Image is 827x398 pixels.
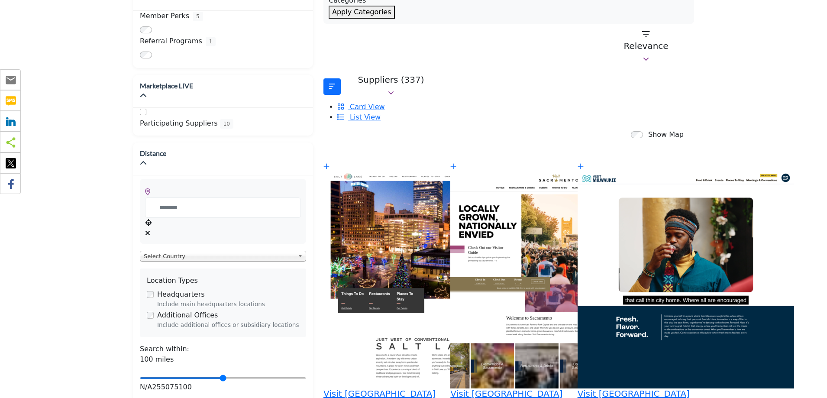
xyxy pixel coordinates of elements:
span: 100 miles [140,355,174,363]
div: Clear search location [145,228,301,239]
img: Visit Salt Lake [323,172,540,388]
button: Suppliers (337) [343,71,439,102]
button: Filter categories [323,78,341,95]
label: Headquarters [157,289,205,300]
a: Open Listing in new tab [323,276,540,284]
input: Participating Suppliers checkbox [140,109,146,115]
div: Search within: [140,344,306,354]
img: Visit Milwaukee [578,172,794,388]
div: Include additional offices or subsidiary locations [157,320,299,329]
h2: Marketplace LIVE [140,81,193,91]
span: 50 [161,383,170,391]
div: Choose your current location [145,218,301,228]
p: If you know of someone who would be a good fit for any of the listings, be sure to claim their re... [140,41,554,50]
label: Show Map [648,129,684,140]
div: Location Types [147,275,299,286]
input: Switch to Referral Programs [140,52,152,58]
span: Select Country [144,251,294,262]
p: Participating Company for Marketplace LIVE [140,138,273,147]
a: Open Listing in new tab [578,276,794,284]
a: View List [337,113,381,121]
p: Perks are exclusive offers which you can claim/redeem through the marketplace. [140,16,385,25]
span: 25 [152,383,161,391]
input: Switch to Member Perks [140,26,152,33]
span: 100 [178,383,192,391]
a: Add To List [323,162,330,171]
a: View Card [337,103,385,111]
button: Apply Categories [329,6,395,19]
img: Visit Sacramento [450,172,667,388]
label: Participating Suppliers [140,118,218,129]
a: Add To List [450,162,456,171]
li: List View [337,112,694,123]
a: Add To List [578,162,584,171]
li: Card View [337,102,694,112]
span: List View [350,113,381,121]
span: N/A [140,383,152,391]
span: 75 [170,383,178,391]
span: 10 [220,119,233,129]
p: Suppliers (337) [349,74,433,85]
p: Relevance [604,41,688,51]
div: Include main headquarters locations [157,300,299,308]
a: Open Listing in new tab [450,276,667,284]
input: Search Location [145,197,301,218]
label: Additional Offices [157,310,218,320]
button: Relevance [598,27,694,68]
span: Card View [350,103,384,111]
